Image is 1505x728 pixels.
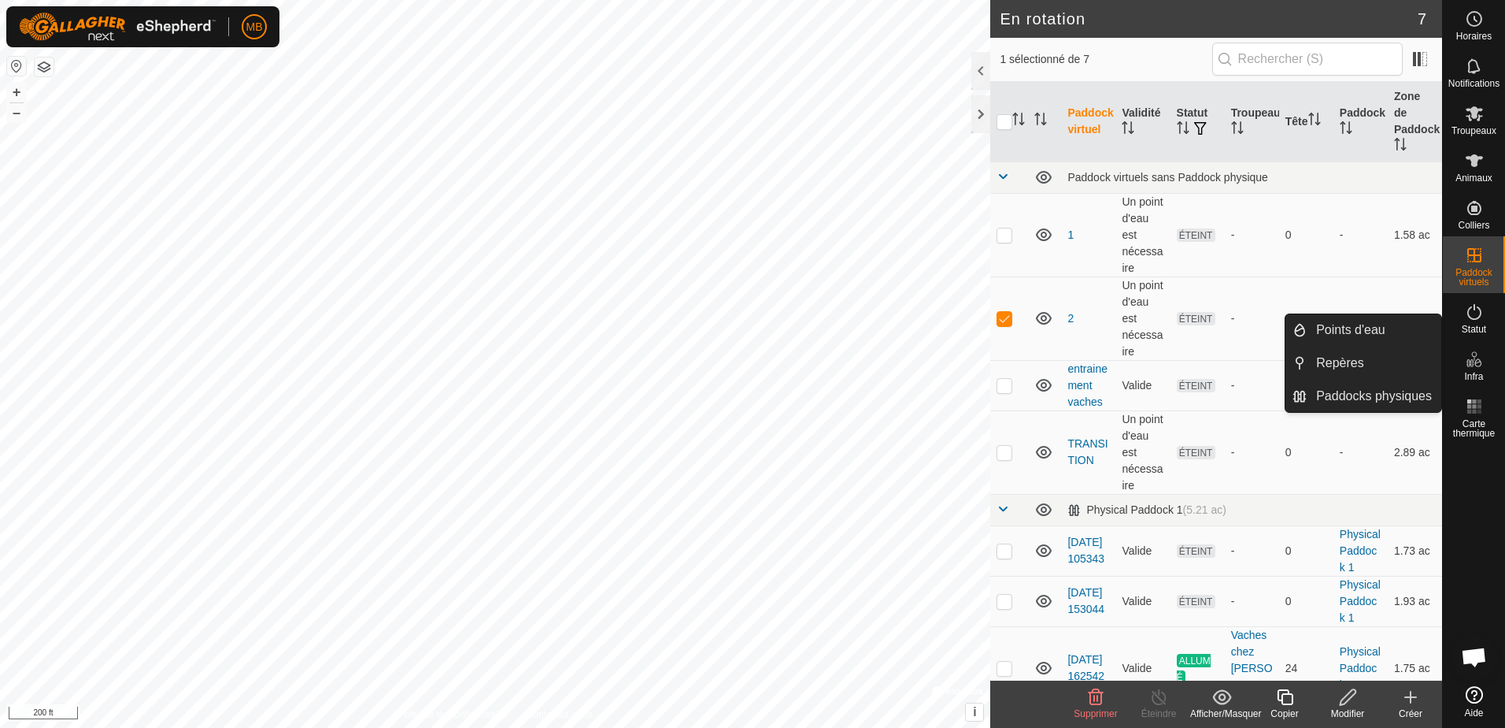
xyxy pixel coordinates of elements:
span: Supprimer [1074,708,1117,719]
td: - [1333,277,1388,360]
th: Troupeau [1225,82,1279,162]
p-sorticon: Activer pour trier [1394,140,1407,153]
td: 0 [1279,193,1333,277]
td: Un point d'eau est nécessaire [1115,277,1170,360]
button: Réinitialiser la carte [7,57,26,76]
td: Valide [1115,626,1170,710]
th: Zone de Paddock [1388,82,1442,162]
a: Physical Paddock 1 [1340,645,1381,691]
div: Paddock virtuels sans Paddock physique [1067,171,1436,184]
td: 1.58 ac [1388,193,1442,277]
a: 2 [1067,312,1074,325]
td: 1.33 ac [1388,277,1442,360]
td: - [1333,193,1388,277]
a: Repères [1307,347,1441,379]
span: ÉTEINT [1177,312,1215,325]
div: - [1231,444,1273,461]
span: Aide [1464,708,1483,718]
a: [DATE] 162542 [1067,653,1104,682]
a: Points d'eau [1307,314,1441,346]
p-sorticon: Activer pour trier [1177,124,1189,136]
span: Carte thermique [1447,419,1501,438]
p-sorticon: Activer pour trier [1308,115,1321,128]
a: [DATE] 153044 [1067,586,1104,615]
span: i [973,705,976,719]
div: - [1231,377,1273,394]
td: Un point d'eau est nécessaire [1115,410,1170,494]
p-sorticon: Activer pour trier [1231,124,1244,136]
div: - [1231,543,1273,559]
span: ALLUMÉ [1177,654,1211,684]
li: Paddocks physiques [1285,381,1441,412]
td: Un point d'eau est nécessaire [1115,193,1170,277]
div: - [1231,227,1273,243]
span: Animaux [1455,173,1492,183]
h2: En rotation [1000,9,1417,28]
span: Colliers [1458,221,1489,230]
div: Afficher/Masquer [1190,707,1253,721]
a: entrainement vaches [1067,362,1107,408]
span: ÉTEINT [1177,595,1215,608]
div: - [1231,310,1273,327]
button: Couches de carte [35,58,54,76]
span: ÉTEINT [1177,544,1215,558]
td: 2.89 ac [1388,410,1442,494]
td: Valide [1115,576,1170,626]
span: ÉTEINT [1177,379,1215,392]
span: MB [246,19,263,35]
td: 0 [1279,277,1333,360]
a: Physical Paddock 1 [1340,528,1381,574]
th: Tête [1279,82,1333,162]
td: - [1333,410,1388,494]
td: 0 [1279,576,1333,626]
th: Statut [1170,82,1225,162]
th: Paddock virtuel [1061,82,1115,162]
div: - [1231,593,1273,610]
p-sorticon: Activer pour trier [1122,124,1134,136]
img: Logo Gallagher [19,13,216,41]
span: ÉTEINT [1177,446,1215,459]
div: Ouvrir le chat [1451,633,1498,681]
li: Repères [1285,347,1441,379]
p-sorticon: Activer pour trier [1340,124,1352,136]
td: 0 [1279,410,1333,494]
td: 0 [1279,360,1333,410]
a: TRANSITION [1067,437,1107,466]
span: Statut [1462,325,1486,334]
td: 1.93 ac [1388,576,1442,626]
a: [DATE] 105343 [1067,536,1104,565]
button: + [7,83,26,102]
span: Repères [1316,354,1363,373]
a: Politique de confidentialité [398,708,507,722]
td: 1.73 ac [1388,526,1442,576]
td: 1.75 ac [1388,626,1442,710]
button: – [7,103,26,122]
div: Copier [1253,707,1316,721]
a: Aide [1443,680,1505,724]
span: Points d'eau [1316,321,1385,340]
span: ÉTEINT [1177,228,1215,242]
span: Troupeaux [1451,126,1496,136]
th: Paddock [1333,82,1388,162]
div: Physical Paddock 1 [1067,503,1226,517]
span: Infra [1464,372,1483,381]
li: Points d'eau [1285,314,1441,346]
button: i [966,704,983,721]
p-sorticon: Activer pour trier [1012,115,1025,128]
a: Contactez-nous [527,708,593,722]
a: Paddocks physiques [1307,381,1441,412]
p-sorticon: Activer pour trier [1034,115,1047,128]
td: Valide [1115,526,1170,576]
span: Paddock virtuels [1447,268,1501,287]
div: Éteindre [1127,707,1190,721]
div: Modifier [1316,707,1379,721]
span: Notifications [1448,79,1499,88]
input: Rechercher (S) [1212,43,1403,76]
td: 0 [1279,526,1333,576]
span: 7 [1418,7,1426,31]
span: Paddocks physiques [1316,387,1432,406]
th: Validité [1115,82,1170,162]
div: Créer [1379,707,1442,721]
span: (5.21 ac) [1183,503,1226,516]
td: 24 [1279,626,1333,710]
